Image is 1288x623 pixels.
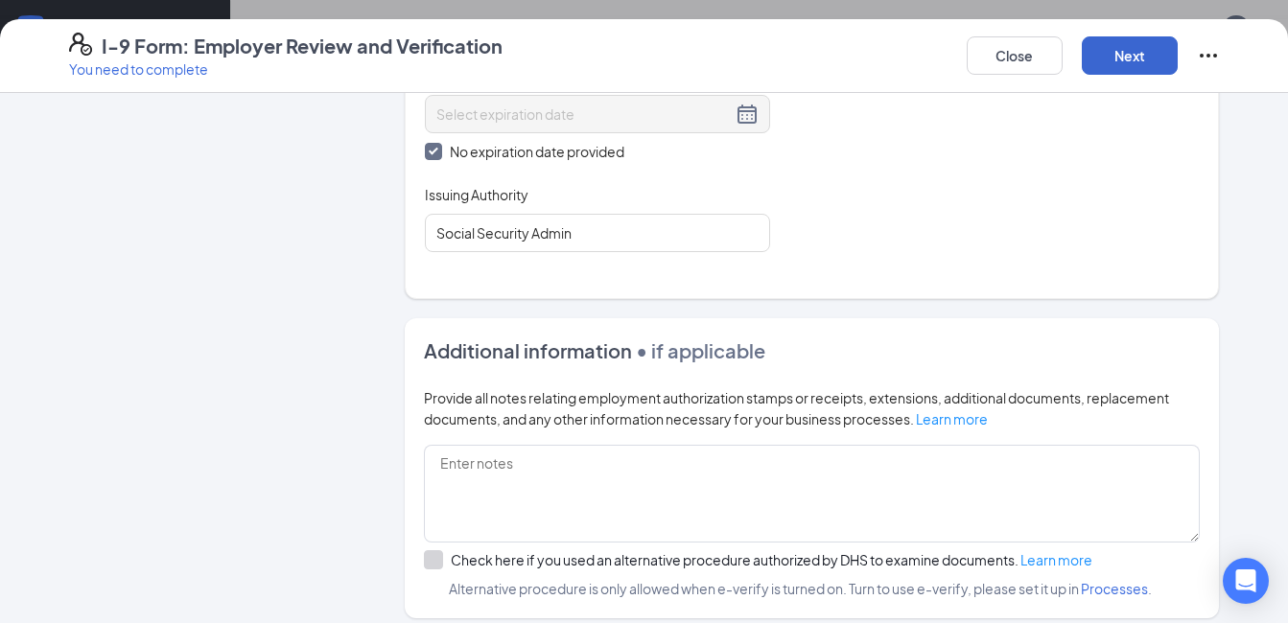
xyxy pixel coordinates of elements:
[102,33,503,59] h4: I-9 Form: Employer Review and Verification
[424,389,1169,427] span: Provide all notes relating employment authorization stamps or receipts, extensions, additional do...
[1082,36,1178,75] button: Next
[424,338,632,362] span: Additional information
[916,410,988,427] a: Learn more
[632,338,765,362] span: • if applicable
[425,185,528,204] span: Issuing Authority
[69,33,92,56] svg: FormI9EVerifyIcon
[967,36,1063,75] button: Close
[1223,558,1269,604] div: Open Intercom Messenger
[442,141,632,162] span: No expiration date provided
[1081,580,1148,597] a: Processes
[69,59,503,79] p: You need to complete
[1020,551,1092,568] a: Learn more
[424,578,1201,599] span: Alternative procedure is only allowed when e-verify is turned on. Turn to use e-verify, please se...
[1197,44,1220,67] svg: Ellipses
[436,104,732,125] input: Select expiration date
[451,550,1092,569] div: Check here if you used an alternative procedure authorized by DHS to examine documents.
